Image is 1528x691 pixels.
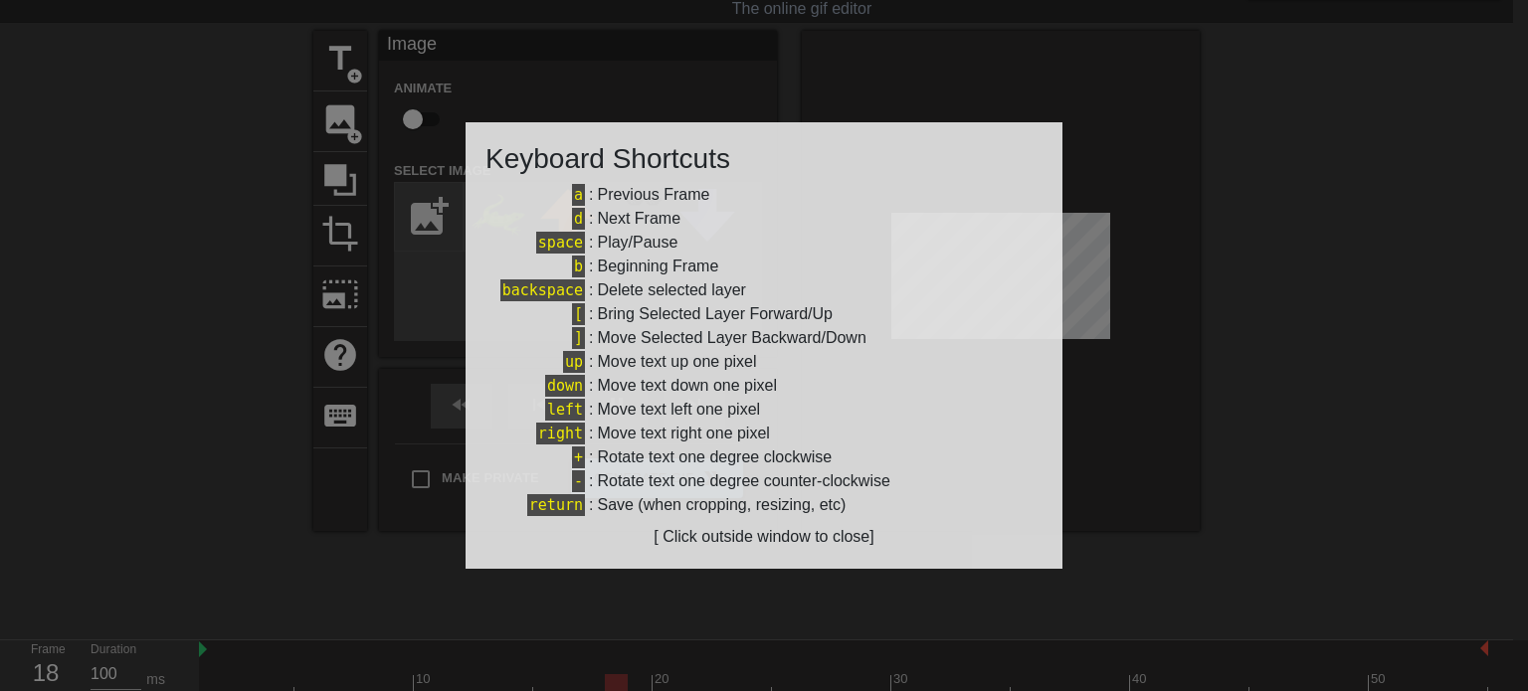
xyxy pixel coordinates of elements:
[597,374,777,398] div: Move text down one pixel
[536,423,585,444] span: right
[572,303,585,325] span: [
[485,493,1043,517] div: :
[597,255,718,278] div: Beginning Frame
[485,231,1043,255] div: :
[597,445,832,469] div: Rotate text one degree clockwise
[545,375,585,397] span: down
[597,183,709,207] div: Previous Frame
[485,374,1043,398] div: :
[597,302,833,326] div: Bring Selected Layer Forward/Up
[597,326,865,350] div: Move Selected Layer Backward/Down
[485,255,1043,278] div: :
[545,399,585,421] span: left
[572,256,585,277] span: b
[485,445,1043,469] div: :
[572,470,585,492] span: -
[572,208,585,230] span: d
[572,446,585,468] span: +
[485,326,1043,350] div: :
[485,142,1043,176] h3: Keyboard Shortcuts
[597,469,889,493] div: Rotate text one degree counter-clockwise
[485,398,1043,422] div: :
[485,422,1043,445] div: :
[597,278,745,302] div: Delete selected layer
[485,183,1043,207] div: :
[597,422,769,445] div: Move text right one pixel
[485,207,1043,231] div: :
[597,207,680,231] div: Next Frame
[485,302,1043,326] div: :
[527,494,585,516] span: return
[563,351,585,373] span: up
[597,231,677,255] div: Play/Pause
[572,327,585,349] span: ]
[536,232,585,254] span: space
[485,469,1043,493] div: :
[597,398,760,422] div: Move text left one pixel
[597,493,846,517] div: Save (when cropping, resizing, etc)
[500,279,585,301] span: backspace
[597,350,756,374] div: Move text up one pixel
[572,184,585,206] span: a
[485,278,1043,302] div: :
[485,350,1043,374] div: :
[485,525,1043,549] div: [ Click outside window to close]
